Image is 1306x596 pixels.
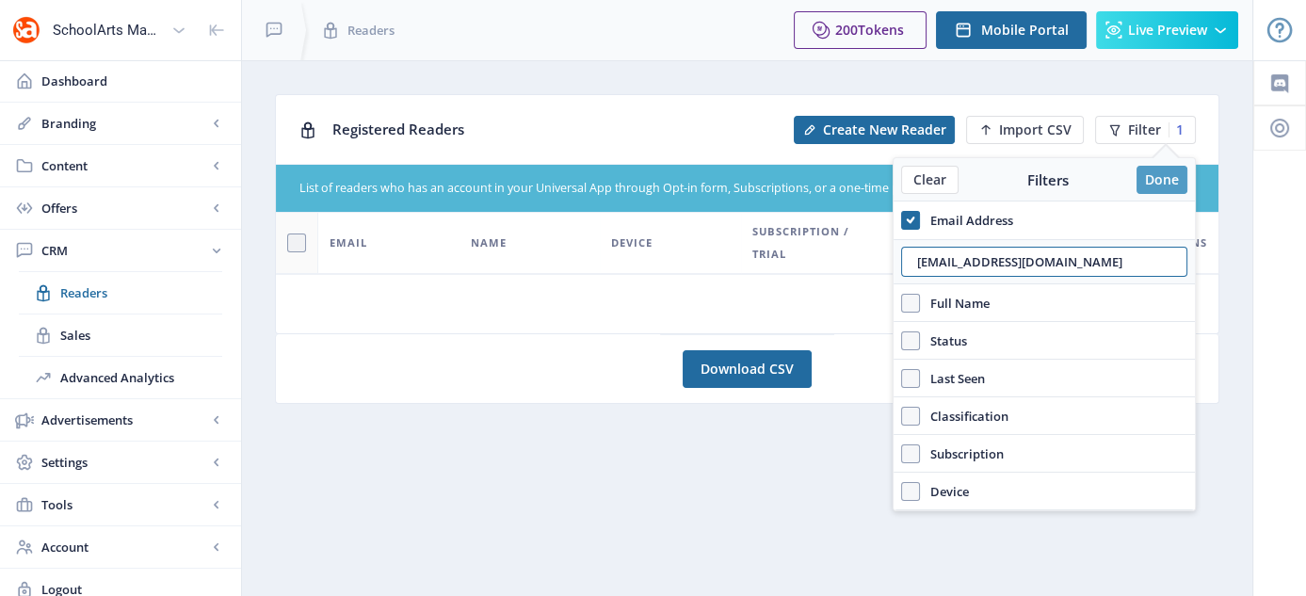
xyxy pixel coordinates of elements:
span: Content [41,156,207,175]
a: Download CSV [683,350,812,388]
span: Account [41,538,207,556]
a: Sales [19,314,222,356]
span: Dashboard [41,72,226,90]
span: Sales [60,326,222,345]
button: Mobile Portal [936,11,1087,49]
span: Email [330,232,367,254]
button: Done [1137,166,1187,194]
a: Readers [19,272,222,314]
span: Create New Reader [823,122,946,137]
span: Readers [60,283,222,302]
span: Branding [41,114,207,133]
button: Live Preview [1096,11,1238,49]
div: List of readers who has an account in your Universal App through Opt-in form, Subscriptions, or a... [299,180,1083,198]
span: Email Address [920,209,1013,232]
span: Mobile Portal [981,23,1069,38]
span: Settings [41,453,207,472]
span: Last Seen [920,367,985,390]
button: Import CSV [966,116,1084,144]
span: Device [611,232,653,254]
button: Filter1 [1095,116,1196,144]
button: 200Tokens [794,11,927,49]
span: Name [471,232,507,254]
img: properties.app_icon.png [11,15,41,45]
span: Filter [1128,122,1161,137]
span: Full Name [920,292,990,314]
span: Readers [347,21,395,40]
span: Status [920,330,967,352]
span: CRM [41,241,207,260]
span: Live Preview [1128,23,1207,38]
span: Classification [920,405,1008,427]
button: Clear [901,166,959,194]
span: Subscription / Trial [752,220,882,266]
div: Filters [959,170,1137,189]
span: Device [920,480,969,503]
span: Tools [41,495,207,514]
a: New page [955,116,1084,144]
a: Advanced Analytics [19,357,222,398]
div: SchoolArts Magazine [53,9,164,51]
span: Registered Readers [332,120,464,138]
button: Create New Reader [794,116,955,144]
a: New page [782,116,955,144]
div: 1 [1169,122,1184,137]
span: Advanced Analytics [60,368,222,387]
span: Offers [41,199,207,217]
span: Import CSV [999,122,1072,137]
span: Subscription [920,443,1004,465]
app-collection-view: Registered Readers [275,94,1219,334]
span: Tokens [858,21,904,39]
span: Advertisements [41,411,207,429]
